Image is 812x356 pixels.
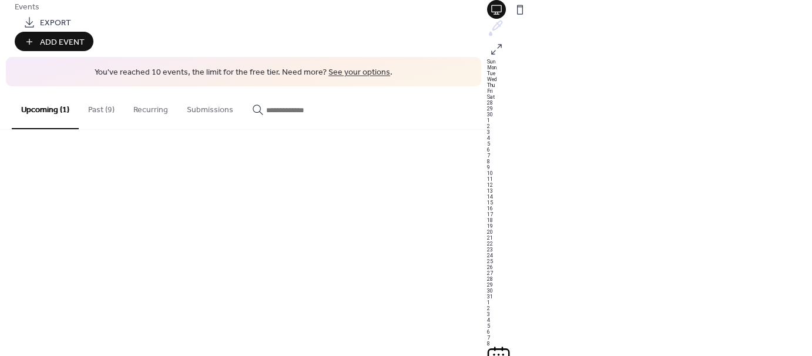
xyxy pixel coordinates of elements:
div: 21 [487,235,812,241]
div: 30 [487,112,812,117]
div: 7 [487,153,812,159]
div: 20 [487,229,812,235]
div: 28 [487,100,812,106]
div: Wed [487,76,812,82]
div: 30 [487,288,812,294]
div: 3 [487,311,812,317]
div: 17 [487,211,812,217]
span: Add Event [40,36,85,49]
div: 7 [487,335,812,341]
div: 5 [487,141,812,147]
div: 4 [487,317,812,323]
div: 4 [487,135,812,141]
div: 16 [487,206,812,211]
button: Submissions [177,86,243,128]
div: 8 [487,159,812,164]
div: 25 [487,258,812,264]
div: 23 [487,247,812,253]
div: Thu [487,82,812,88]
div: 6 [487,147,812,153]
div: 28 [487,276,812,282]
div: 10 [487,170,812,176]
div: Sun [487,59,812,65]
div: 27 [487,270,812,276]
div: Tue [487,70,812,76]
button: Past (9) [79,86,124,128]
span: Export [40,17,71,29]
div: 2 [487,305,812,311]
div: 18 [487,217,812,223]
div: 6 [487,329,812,335]
button: Add Event [15,32,93,51]
a: Add Event [15,43,93,49]
div: Sat [487,94,812,100]
div: 11 [487,176,812,182]
div: Mon [487,65,812,70]
a: See your options [328,65,390,80]
div: Fri [487,88,812,94]
div: 22 [487,241,812,247]
div: 1 [487,300,812,305]
div: 2 [487,123,812,129]
div: 31 [487,294,812,300]
div: 19 [487,223,812,229]
div: 29 [487,106,812,112]
div: 3 [487,129,812,135]
div: 24 [487,253,812,258]
div: 12 [487,182,812,188]
div: 5 [487,323,812,329]
div: 1 [487,117,812,123]
div: 29 [487,282,812,288]
div: 26 [487,264,812,270]
button: Recurring [124,86,177,128]
div: 9 [487,164,812,170]
div: 15 [487,200,812,206]
button: Upcoming (1) [12,86,79,129]
a: Export [15,12,80,32]
span: You've reached 10 events, the limit for the free tier. Need more? . [18,67,469,79]
div: 13 [487,188,812,194]
div: 14 [487,194,812,200]
div: 8 [487,341,812,347]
